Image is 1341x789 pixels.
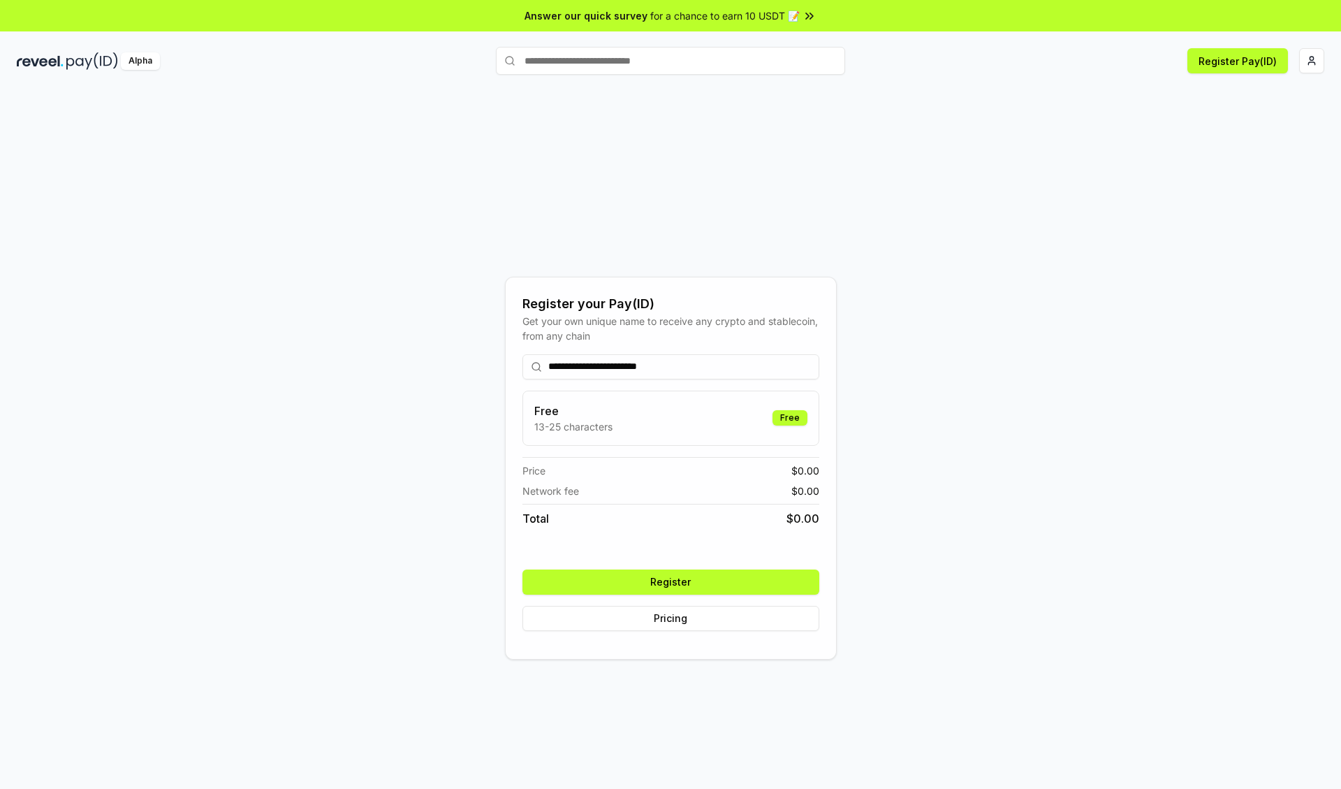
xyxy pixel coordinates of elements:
[121,52,160,70] div: Alpha
[522,570,819,595] button: Register
[522,510,549,527] span: Total
[522,484,579,498] span: Network fee
[522,463,545,478] span: Price
[791,463,819,478] span: $ 0.00
[522,606,819,631] button: Pricing
[534,419,613,434] p: 13-25 characters
[525,8,647,23] span: Answer our quick survey
[522,314,819,343] div: Get your own unique name to receive any crypto and stablecoin, from any chain
[772,410,807,426] div: Free
[1187,48,1288,73] button: Register Pay(ID)
[17,52,64,70] img: reveel_dark
[522,294,819,314] div: Register your Pay(ID)
[650,8,800,23] span: for a chance to earn 10 USDT 📝
[791,484,819,498] span: $ 0.00
[786,510,819,527] span: $ 0.00
[66,52,118,70] img: pay_id
[534,403,613,419] h3: Free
